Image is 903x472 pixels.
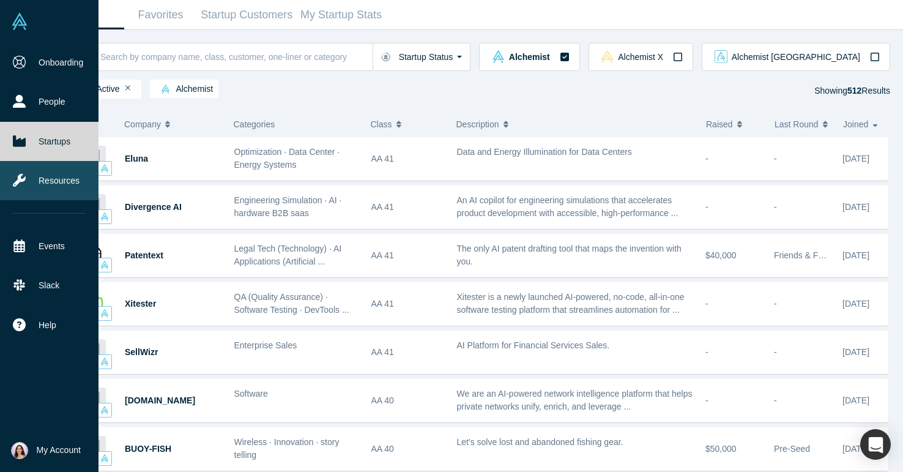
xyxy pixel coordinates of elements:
a: Eluna [125,154,148,163]
span: - [705,154,708,163]
button: Last Round [775,111,830,137]
span: Xitester is a newly launched AI-powered, no-code, all-in-one software testing platform that strea... [457,292,685,315]
span: [DATE] [842,154,869,163]
span: $50,000 [705,444,737,454]
img: alchemist Vault Logo [100,406,109,414]
span: - [774,154,777,163]
input: Search by company name, class, customer, one-liner or category [99,42,373,71]
span: Optimization · Data Center · Energy Systems [234,147,340,170]
span: The only AI patent drafting tool that maps the invention with you. [457,244,682,266]
span: [DATE] [842,250,869,260]
span: Joined [843,111,868,137]
img: alchemist Vault Logo [100,212,109,221]
span: Showing Results [814,86,890,96]
span: - [774,347,777,357]
button: alchemistx Vault LogoAlchemist X [589,43,693,71]
img: alchemist Vault Logo [161,84,170,94]
button: Description [456,111,694,137]
button: alchemist Vault LogoAlchemist [479,43,579,71]
span: Friends & Family [774,250,838,260]
span: Class [371,111,392,137]
span: - [774,299,777,309]
div: AA 40 [371,428,444,470]
img: alchemistx Vault Logo [601,50,614,63]
a: My Startup Stats [297,1,386,29]
a: Xitester [125,299,156,309]
a: Startup Customers [197,1,297,29]
span: - [774,202,777,212]
div: AA 41 [371,138,444,180]
a: Divergence AI [125,202,182,212]
span: - [774,395,777,405]
span: Enterprise Sales [234,340,297,350]
div: AA 41 [371,283,444,325]
span: Alchemist [GEOGRAPHIC_DATA] [732,53,860,61]
img: alchemist Vault Logo [492,50,505,63]
span: [DATE] [842,444,869,454]
img: Startup status [381,52,390,62]
span: Last Round [775,111,819,137]
img: alchemist Vault Logo [100,358,109,366]
span: Company [124,111,161,137]
div: AA 41 [371,331,444,373]
span: [DATE] [842,395,869,405]
img: Alchemist Vault Logo [11,13,28,30]
button: Class [371,111,437,137]
span: Active [76,84,120,94]
span: Data and Energy Illumination for Data Centers [457,147,632,157]
strong: 512 [847,86,861,96]
span: [DATE] [842,347,869,357]
img: Anku Chahal's Account [11,442,28,459]
img: alchemist Vault Logo [100,261,109,269]
img: alchemist Vault Logo [100,164,109,173]
span: An AI copilot for engineering simulations that accelerates product development with accessible, h... [457,195,678,218]
span: [DATE] [842,202,869,212]
a: BUOY-FISH [125,444,171,454]
a: SellWizr [125,347,158,357]
button: Company [124,111,214,137]
span: Wireless · Innovation · story telling [234,437,340,460]
span: Software [234,389,268,399]
button: Raised [706,111,762,137]
span: Alchemist [155,84,213,94]
span: We are an AI-powered network intelligence platform that helps private networks unify, enrich, and... [457,389,693,411]
span: Categories [234,119,275,129]
span: QA (Quality Assurance) · Software Testing · DevTools ... [234,292,349,315]
span: AI Platform for Financial Services Sales. [457,340,610,350]
span: $40,000 [705,250,737,260]
span: - [705,395,708,405]
img: alchemist Vault Logo [100,309,109,318]
a: Patentext [125,250,163,260]
span: Description [456,111,499,137]
span: Help [39,319,56,332]
span: Legal Tech (Technology) · AI Applications (Artificial ... [234,244,342,266]
button: Joined [843,111,882,137]
span: Raised [706,111,733,137]
button: Remove Filter [125,84,131,92]
div: AA 41 [371,186,444,228]
span: Engineering Simulation · AI · hardware B2B saas [234,195,342,218]
button: alchemist_aj Vault LogoAlchemist [GEOGRAPHIC_DATA] [702,43,890,71]
span: Let's solve lost and abandoned fishing gear. [457,437,623,447]
span: - [705,299,708,309]
button: Startup Status [373,43,471,71]
span: Alchemist X [618,53,663,61]
span: - [705,202,708,212]
span: My Account [37,444,81,457]
span: Alchemist [509,53,550,61]
a: [DOMAIN_NAME] [125,395,195,405]
a: Favorites [124,1,197,29]
span: [DATE] [842,299,869,309]
button: My Account [11,442,81,459]
img: alchemist Vault Logo [100,454,109,463]
span: Pre-Seed [774,444,810,454]
div: AA 41 [371,234,444,277]
span: - [705,347,708,357]
div: AA 40 [371,380,444,422]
